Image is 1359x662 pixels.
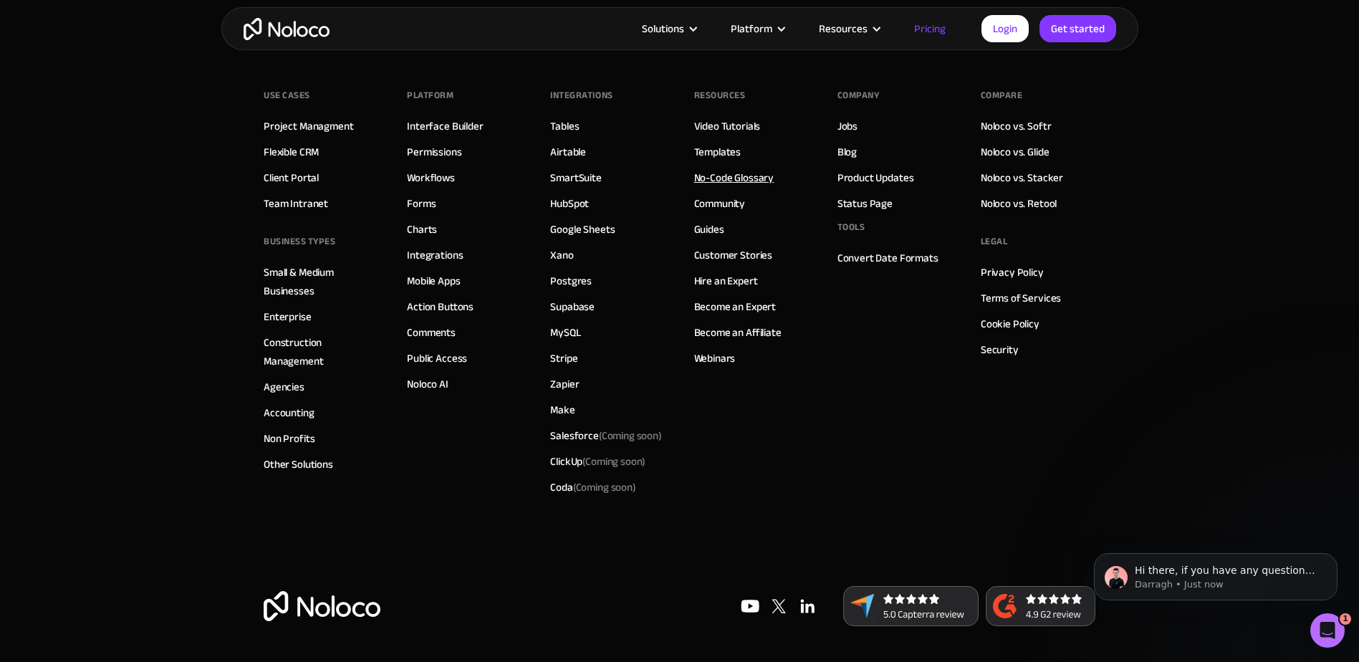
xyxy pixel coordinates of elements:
a: Postgres [550,272,592,290]
div: Salesforce [550,426,662,445]
a: Convert Date Formats [837,249,938,267]
a: Team Intranet [264,194,328,213]
span: (Coming soon) [582,451,645,471]
div: Company [837,85,880,106]
a: Zapier [550,375,579,393]
a: Interface Builder [407,117,483,135]
a: Pricing [896,19,964,38]
a: Enterprise [264,307,312,326]
a: SmartSuite [550,168,602,187]
a: Hire an Expert [694,272,758,290]
a: Client Portal [264,168,319,187]
a: Project Managment [264,117,353,135]
a: Templates [694,143,741,161]
a: Jobs [837,117,858,135]
div: Use Cases [264,85,310,106]
a: Tables [550,117,579,135]
div: Legal [981,231,1008,252]
div: Resources [819,19,868,38]
div: Tools [837,216,865,238]
div: Platform [731,19,772,38]
a: Action Buttons [407,297,474,316]
a: Xano [550,246,573,264]
a: Become an Expert [694,297,777,316]
iframe: Intercom live chat [1310,613,1345,648]
span: (Coming soon) [573,477,636,497]
a: Integrations [407,246,463,264]
a: Noloco vs. Glide [981,143,1050,161]
a: Login [981,15,1029,42]
a: Guides [694,220,724,239]
a: home [244,18,330,40]
a: Charts [407,220,437,239]
a: Status Page [837,194,893,213]
a: Privacy Policy [981,263,1044,282]
a: Noloco vs. Retool [981,194,1057,213]
a: Noloco vs. Softr [981,117,1052,135]
a: Cookie Policy [981,315,1039,333]
div: Compare [981,85,1023,106]
span: 1 [1340,613,1351,625]
a: Noloco AI [407,375,448,393]
a: Get started [1039,15,1116,42]
a: MySQL [550,323,580,342]
a: Mobile Apps [407,272,460,290]
a: Video Tutorials [694,117,761,135]
a: Supabase [550,297,595,316]
a: Community [694,194,746,213]
div: ClickUp [550,452,645,471]
a: Small & Medium Businesses [264,263,378,300]
a: Other Solutions [264,455,333,474]
div: INTEGRATIONS [550,85,613,106]
a: HubSpot [550,194,589,213]
a: Flexible CRM [264,143,319,161]
a: Accounting [264,403,314,422]
a: Stripe [550,349,577,368]
div: Resources [801,19,896,38]
div: Platform [407,85,453,106]
div: BUSINESS TYPES [264,231,335,252]
div: Platform [713,19,801,38]
a: Become an Affiliate [694,323,782,342]
a: Workflows [407,168,455,187]
a: Agencies [264,378,304,396]
a: Construction Management [264,333,378,370]
a: Security [981,340,1019,359]
span: (Coming soon) [599,426,662,446]
a: Airtable [550,143,586,161]
a: Comments [407,323,456,342]
a: Webinars [694,349,736,368]
a: Permissions [407,143,461,161]
a: Make [550,400,575,419]
iframe: Intercom notifications message [1072,523,1359,623]
div: Solutions [642,19,684,38]
a: Google Sheets [550,220,615,239]
div: Solutions [624,19,713,38]
div: Resources [694,85,746,106]
a: Public Access [407,349,467,368]
a: Product Updates [837,168,914,187]
a: Forms [407,194,436,213]
a: Noloco vs. Stacker [981,168,1063,187]
a: Non Profits [264,429,314,448]
a: No-Code Glossary [694,168,774,187]
a: Blog [837,143,857,161]
a: Customer Stories [694,246,773,264]
a: Terms of Services [981,289,1061,307]
div: Coda [550,478,635,496]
